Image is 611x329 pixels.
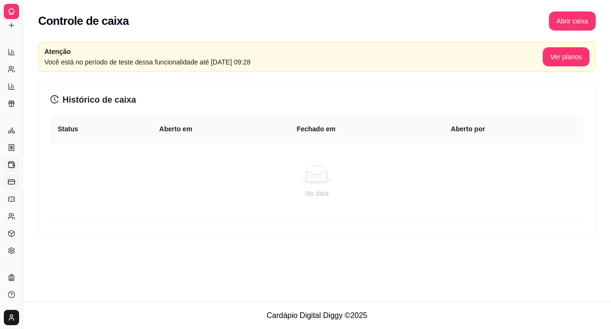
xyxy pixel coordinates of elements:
button: Ver planos [543,47,590,66]
button: Abrir caixa [549,11,596,31]
th: Aberto em [152,116,289,142]
th: Status [50,116,152,142]
article: Atenção [44,46,543,57]
a: Ver planos [543,53,590,61]
article: Você está no período de teste dessa funcionalidade até [DATE] 09:28 [44,57,543,67]
th: Fechado em [289,116,443,142]
h2: Controle de caixa [38,13,129,29]
footer: Cardápio Digital Diggy © 2025 [23,302,611,329]
th: Aberto por [443,116,584,142]
h3: Histórico de caixa [50,93,584,106]
span: history [50,95,59,104]
div: No data [62,188,572,199]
